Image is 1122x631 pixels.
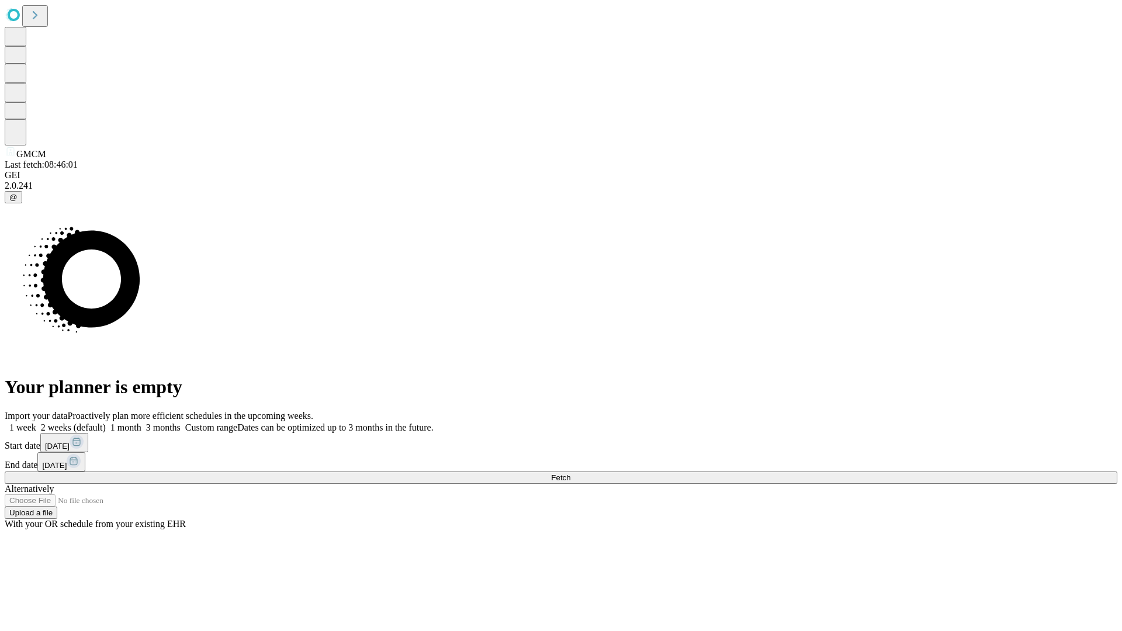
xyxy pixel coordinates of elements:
[5,160,78,169] span: Last fetch: 08:46:01
[40,433,88,452] button: [DATE]
[5,471,1117,484] button: Fetch
[42,461,67,470] span: [DATE]
[9,422,36,432] span: 1 week
[110,422,141,432] span: 1 month
[5,376,1117,398] h1: Your planner is empty
[5,519,186,529] span: With your OR schedule from your existing EHR
[5,433,1117,452] div: Start date
[237,422,433,432] span: Dates can be optimized up to 3 months in the future.
[68,411,313,421] span: Proactively plan more efficient schedules in the upcoming weeks.
[551,473,570,482] span: Fetch
[5,452,1117,471] div: End date
[45,442,70,450] span: [DATE]
[16,149,46,159] span: GMCM
[9,193,18,202] span: @
[5,191,22,203] button: @
[5,170,1117,181] div: GEI
[185,422,237,432] span: Custom range
[41,422,106,432] span: 2 weeks (default)
[5,181,1117,191] div: 2.0.241
[5,484,54,494] span: Alternatively
[5,507,57,519] button: Upload a file
[146,422,181,432] span: 3 months
[37,452,85,471] button: [DATE]
[5,411,68,421] span: Import your data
